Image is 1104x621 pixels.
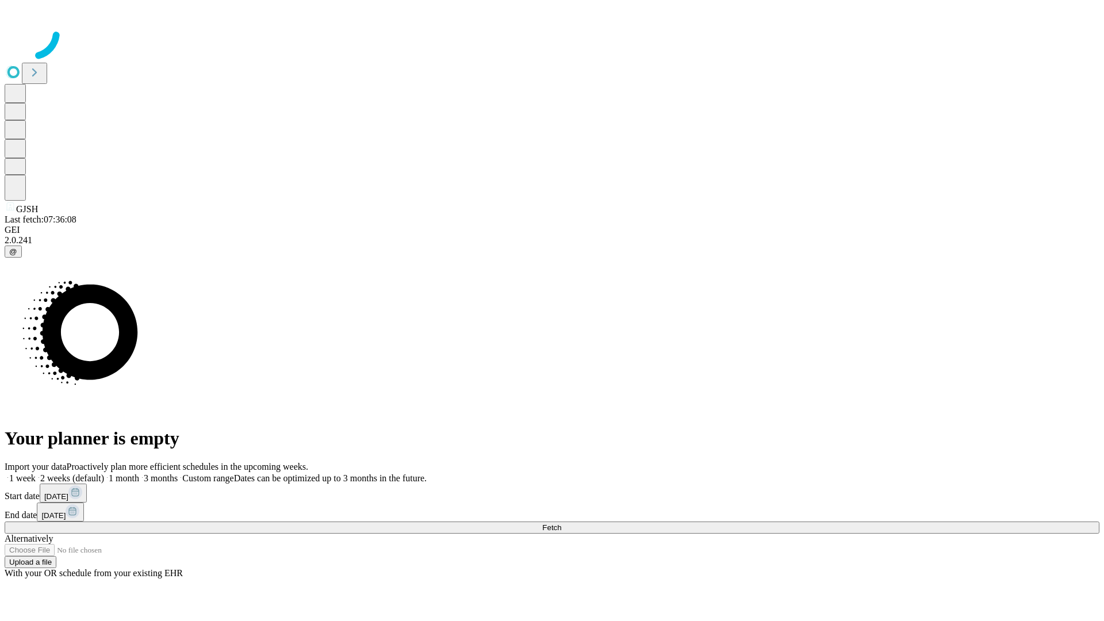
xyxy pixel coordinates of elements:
[5,225,1099,235] div: GEI
[5,556,56,568] button: Upload a file
[9,473,36,483] span: 1 week
[182,473,233,483] span: Custom range
[5,246,22,258] button: @
[67,462,308,471] span: Proactively plan more efficient schedules in the upcoming weeks.
[40,473,104,483] span: 2 weeks (default)
[41,511,66,520] span: [DATE]
[5,428,1099,449] h1: Your planner is empty
[5,235,1099,246] div: 2.0.241
[5,522,1099,534] button: Fetch
[5,503,1099,522] div: End date
[5,484,1099,503] div: Start date
[44,492,68,501] span: [DATE]
[16,204,38,214] span: GJSH
[40,484,87,503] button: [DATE]
[37,503,84,522] button: [DATE]
[234,473,427,483] span: Dates can be optimized up to 3 months in the future.
[5,214,76,224] span: Last fetch: 07:36:08
[5,534,53,543] span: Alternatively
[5,568,183,578] span: With your OR schedule from your existing EHR
[5,462,67,471] span: Import your data
[109,473,139,483] span: 1 month
[542,523,561,532] span: Fetch
[144,473,178,483] span: 3 months
[9,247,17,256] span: @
